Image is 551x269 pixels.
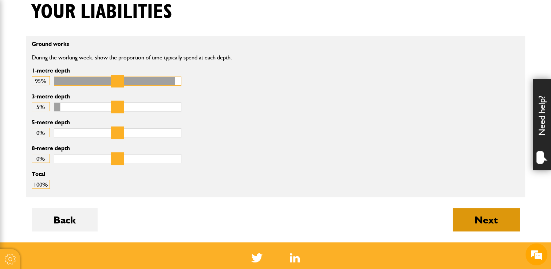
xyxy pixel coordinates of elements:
[32,208,98,231] button: Back
[32,102,50,111] div: 5%
[32,53,353,62] p: During the working week, show the proportion of time typically spend at each depth:
[251,253,263,262] img: Twitter
[32,94,181,100] label: 3-metre depth
[32,120,181,125] label: 5-metre depth
[32,154,50,163] div: 0%
[32,180,50,189] div: 100%
[32,128,50,137] div: 0%
[32,76,50,85] div: 95%
[32,41,353,47] p: Ground works
[290,253,300,262] img: Linked In
[32,171,520,177] label: Total
[453,208,520,231] button: Next
[533,79,551,170] div: Need help?
[32,68,181,74] label: 1-metre depth
[290,253,300,262] a: LinkedIn
[32,145,181,151] label: 8-metre depth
